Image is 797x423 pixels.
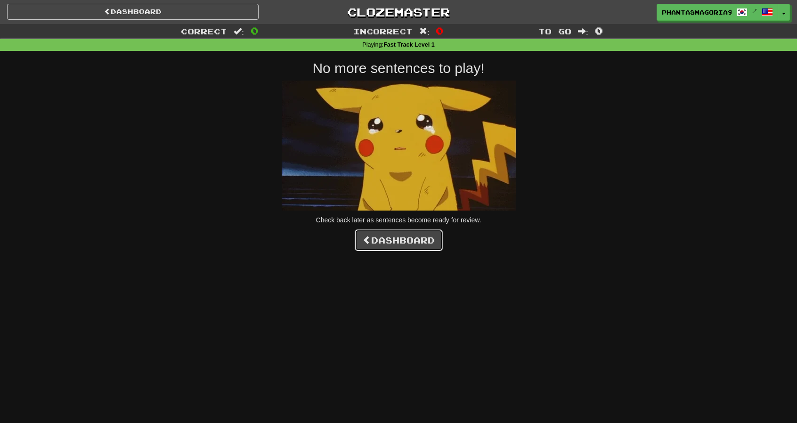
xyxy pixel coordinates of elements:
[353,26,413,36] span: Incorrect
[538,26,571,36] span: To go
[752,8,757,14] span: /
[282,81,516,211] img: sad-pikachu.gif
[657,4,778,21] a: Phantasmagoria92 /
[578,27,588,35] span: :
[595,25,603,36] span: 0
[273,4,524,20] a: Clozemaster
[130,215,667,225] p: Check back later as sentences become ready for review.
[436,25,444,36] span: 0
[181,26,227,36] span: Correct
[662,8,732,16] span: Phantasmagoria92
[251,25,259,36] span: 0
[7,4,259,20] a: Dashboard
[130,60,667,76] h2: No more sentences to play!
[383,41,435,48] strong: Fast Track Level 1
[419,27,430,35] span: :
[234,27,244,35] span: :
[355,229,443,251] a: Dashboard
